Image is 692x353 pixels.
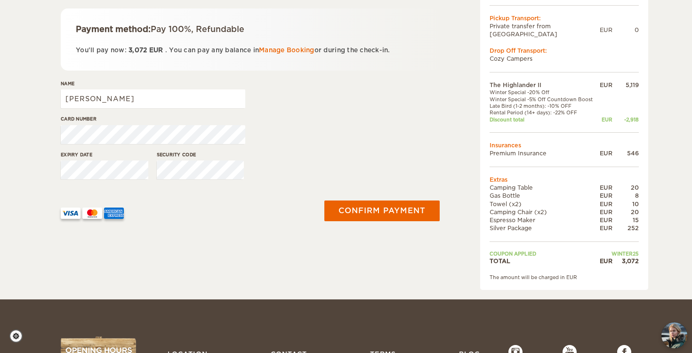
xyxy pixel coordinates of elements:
span: 3,072 [129,47,147,54]
td: Premium Insurance [490,149,598,157]
div: 5,119 [612,81,639,89]
img: mastercard [82,208,102,219]
td: Extras [490,176,639,184]
td: Late Bird (1-2 months): -10% OFF [490,103,598,109]
img: VISA [61,208,80,219]
div: EUR [598,224,612,232]
a: Cookie settings [9,329,29,343]
td: Discount total [490,116,598,123]
td: Camping Table [490,184,598,192]
td: Coupon applied [490,250,598,257]
td: Insurances [490,141,639,149]
td: Private transfer from [GEOGRAPHIC_DATA] [490,22,600,38]
div: 546 [612,149,639,157]
button: chat-button [661,322,687,348]
div: EUR [598,200,612,208]
div: -2,918 [612,116,639,123]
a: Manage Booking [259,47,314,54]
label: Card number [61,115,245,122]
label: Name [61,80,245,87]
div: 8 [612,192,639,200]
img: AMEX [104,208,124,219]
p: You'll pay now: . You can pay any balance in or during the check-in. [76,45,425,56]
div: EUR [600,26,612,34]
div: 20 [612,208,639,216]
div: Payment method: [76,24,425,35]
div: Pickup Transport: [490,14,639,22]
div: EUR [598,257,612,265]
div: 3,072 [612,257,639,265]
div: EUR [598,216,612,224]
div: 0 [612,26,639,34]
td: The Highlander II [490,81,598,89]
td: WINTER25 [598,250,639,257]
td: Rental Period (14+ days): -22% OFF [490,109,598,116]
div: EUR [598,184,612,192]
div: EUR [598,208,612,216]
div: EUR [598,192,612,200]
div: The amount will be charged in EUR [490,274,639,281]
td: Camping Chair (x2) [490,208,598,216]
label: Security code [157,151,244,158]
td: Cozy Campers [490,55,639,63]
td: TOTAL [490,257,598,265]
div: 252 [612,224,639,232]
td: Winter Special -5% Off Countdown Boost [490,96,598,103]
td: Winter Special -20% Off [490,89,598,96]
td: Gas Bottle [490,192,598,200]
div: Drop Off Transport: [490,47,639,55]
img: Freyja at Cozy Campers [661,322,687,348]
td: Towel (x2) [490,200,598,208]
button: Confirm payment [324,201,440,221]
label: Expiry date [61,151,148,158]
div: EUR [598,149,612,157]
div: 20 [612,184,639,192]
td: Espresso Maker [490,216,598,224]
div: EUR [598,116,612,123]
div: 10 [612,200,639,208]
span: EUR [149,47,163,54]
div: EUR [598,81,612,89]
td: Silver Package [490,224,598,232]
div: 15 [612,216,639,224]
span: Pay 100%, Refundable [151,24,244,34]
